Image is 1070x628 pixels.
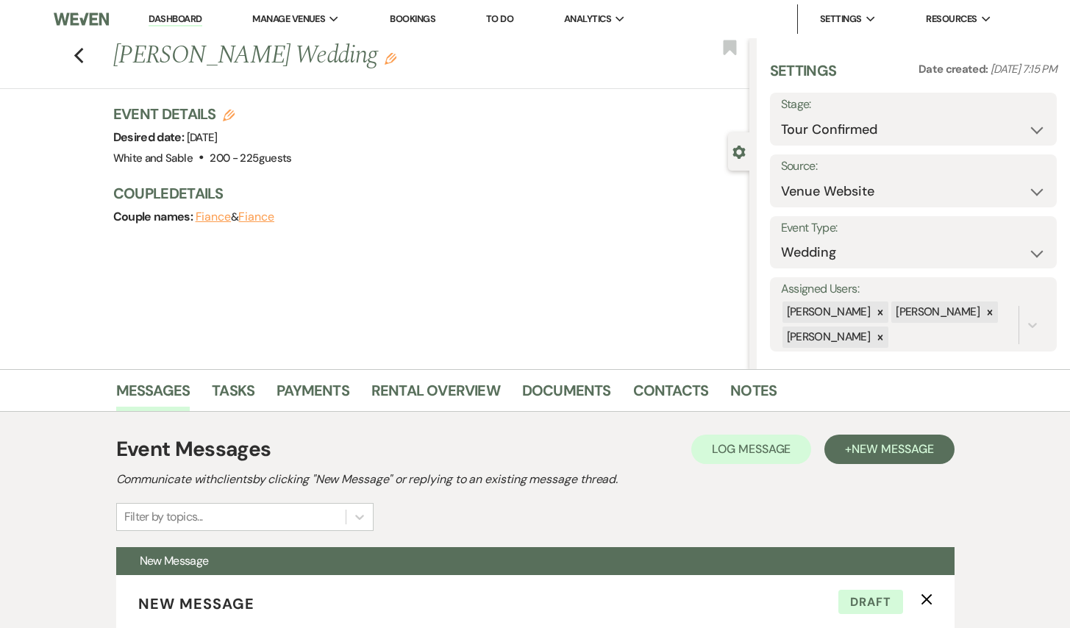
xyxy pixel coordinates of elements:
a: Messages [116,379,190,411]
a: Rental Overview [371,379,500,411]
span: [DATE] [187,130,218,145]
span: Analytics [564,12,611,26]
span: Settings [820,12,862,26]
a: Contacts [633,379,709,411]
span: Resources [926,12,977,26]
span: Manage Venues [252,12,325,26]
a: Tasks [212,379,254,411]
span: Date created: [919,62,991,76]
div: Filter by topics... [124,508,203,526]
label: Assigned Users: [781,279,1046,300]
a: Notes [730,379,777,411]
span: Desired date: [113,129,187,145]
a: Dashboard [149,13,201,26]
button: Edit [385,51,396,65]
img: Weven Logo [54,4,109,35]
span: New Message [140,553,209,568]
span: New Message [138,594,254,613]
a: Documents [522,379,611,411]
label: Source: [781,156,1046,177]
button: Fiance [238,211,274,223]
div: [PERSON_NAME] [891,301,982,323]
h3: Settings [770,60,837,93]
span: Draft [838,590,903,615]
span: New Message [852,441,933,457]
span: & [196,210,274,224]
span: White and Sable [113,151,193,165]
span: Log Message [712,441,791,457]
h1: Event Messages [116,434,271,465]
span: Couple names: [113,209,196,224]
label: Stage: [781,94,1046,115]
h3: Event Details [113,104,292,124]
a: Payments [277,379,349,411]
h2: Communicate with clients by clicking "New Message" or replying to an existing message thread. [116,471,955,488]
a: Bookings [390,13,435,25]
h1: [PERSON_NAME] Wedding [113,38,616,74]
label: Event Type: [781,218,1046,239]
div: [PERSON_NAME] [782,301,873,323]
h3: Couple Details [113,183,735,204]
button: Close lead details [732,144,746,158]
span: [DATE] 7:15 PM [991,62,1057,76]
button: Fiance [196,211,232,223]
a: To Do [486,13,513,25]
span: 200 - 225 guests [210,151,291,165]
div: [PERSON_NAME] [782,327,873,348]
button: Log Message [691,435,811,464]
button: +New Message [824,435,954,464]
